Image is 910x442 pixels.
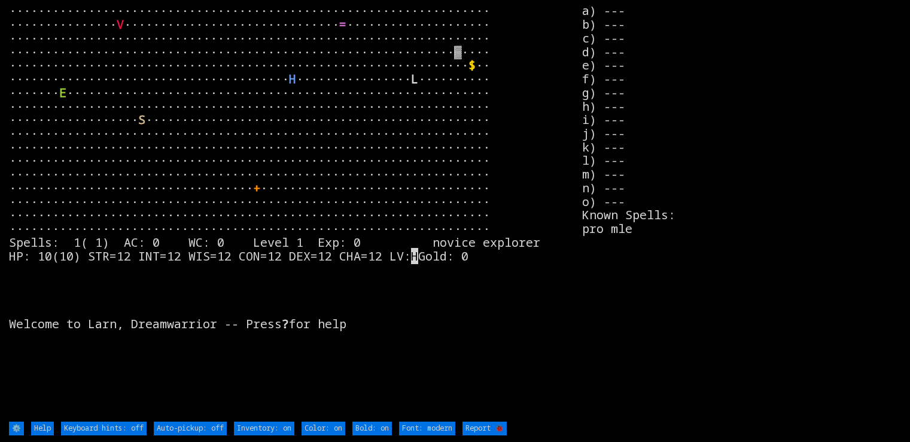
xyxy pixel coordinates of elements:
larn: ··································································· ··············· ·············... [9,4,582,420]
font: L [411,71,418,87]
font: = [339,16,346,32]
input: ⚙️ [9,422,24,435]
input: Help [31,422,54,435]
input: Auto-pickup: off [154,422,227,435]
input: Inventory: on [234,422,294,435]
font: H [289,71,296,87]
stats: a) --- b) --- c) --- d) --- e) --- f) --- g) --- h) --- i) --- j) --- k) --- l) --- m) --- n) ---... [582,4,900,420]
font: V [117,16,124,32]
b: ? [282,316,289,332]
input: Report 🐞 [462,422,507,435]
font: E [59,84,66,101]
font: + [253,180,260,196]
input: Bold: on [352,422,392,435]
input: Keyboard hints: off [61,422,147,435]
input: Font: modern [399,422,455,435]
font: S [138,111,145,128]
font: $ [468,57,476,73]
mark: H [411,248,418,264]
input: Color: on [302,422,345,435]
